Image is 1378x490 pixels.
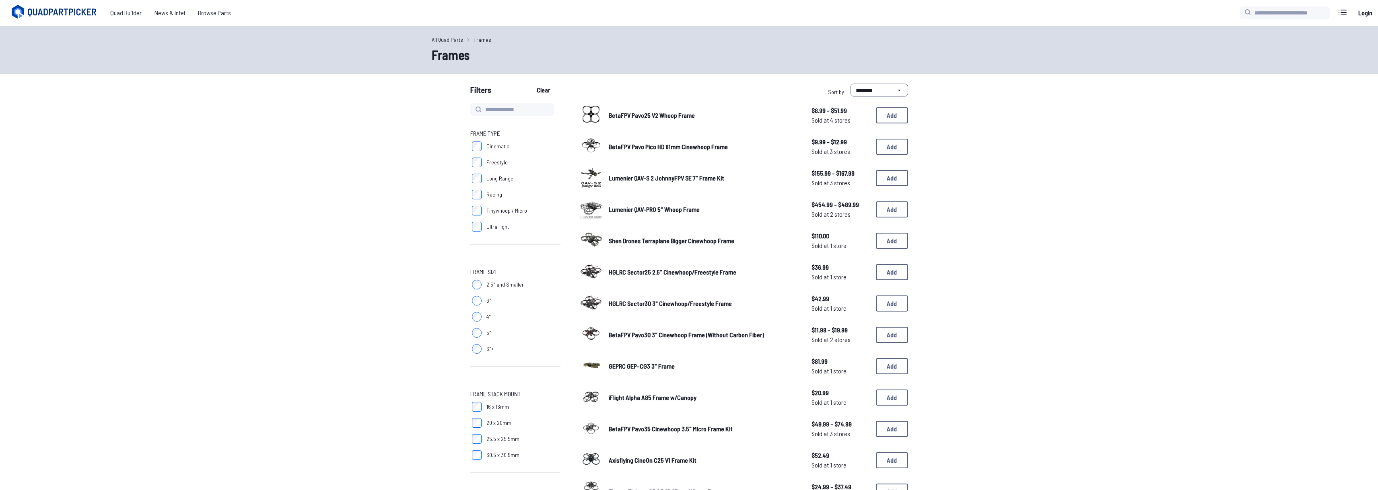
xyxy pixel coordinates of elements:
span: Sold at 1 store [812,398,869,407]
span: BetaFPV Pavo25 V2 Whoop Frame [609,111,695,119]
span: Sold at 3 stores [812,178,869,188]
a: Login [1355,5,1375,21]
button: Add [876,390,908,406]
a: GEPRC GEP-CG3 3" Frame [609,361,799,371]
input: Ultra-light [472,222,482,232]
input: Cinematic [472,141,482,151]
input: Long Range [472,174,482,183]
a: image [580,448,602,473]
button: Add [876,139,908,155]
input: 5" [472,328,482,338]
input: Freestyle [472,158,482,167]
button: Add [876,264,908,280]
span: $155.99 - $167.99 [812,168,869,178]
img: image [580,134,602,157]
img: image [580,448,602,470]
input: 25.5 x 25.5mm [472,434,482,444]
span: Freestyle [486,158,508,166]
img: image [580,416,602,439]
img: image [580,260,602,282]
span: Axisflying CineOn C25 V1 Frame Kit [609,456,696,464]
button: Add [876,233,908,249]
input: 30.5 x 30.5mm [472,450,482,460]
span: Sold at 3 stores [812,429,869,439]
span: Shen Drones Terraplane Bigger Cinewhoop Frame [609,237,734,244]
span: Frame Stack Mount [470,389,521,399]
a: BetaFPV Pavo Pico HD 81mm Cinewhoop Frame [609,142,799,152]
img: image [580,354,602,376]
a: image [580,103,602,128]
span: Sort by [828,88,844,95]
button: Add [876,170,908,186]
span: 25.5 x 25.5mm [486,435,519,443]
span: 2.5" and Smaller [486,281,524,289]
span: 3" [486,297,491,305]
a: image [580,166,602,191]
img: image [580,291,602,314]
img: image [580,103,602,125]
a: image [580,134,602,159]
span: BetaFPV Pavo35 Cinewhoop 3.5" Micro Frame Kit [609,425,733,433]
span: $110.00 [812,231,869,241]
span: 6"+ [486,345,494,353]
span: $49.99 - $74.99 [812,419,869,429]
a: News & Intel [148,5,192,21]
span: Frame Size [470,267,498,277]
a: HGLRC Sector25 2.5" Cinewhoop/Freestyle Frame [609,267,799,277]
span: $8.99 - $51.99 [812,106,869,115]
img: image [580,228,602,251]
span: $52.49 [812,451,869,460]
button: Add [876,358,908,374]
span: Sold at 2 stores [812,335,869,344]
a: Lumenier QAV-PRO 5" Whoop Frame [609,205,799,214]
span: $42.99 [812,294,869,303]
a: iFlight Alpha A85 Frame w/Canopy [609,393,799,402]
button: Add [876,452,908,468]
span: Filters [470,84,491,100]
span: Sold at 1 store [812,460,869,470]
span: 5" [486,329,491,337]
span: Browse Parts [192,5,237,21]
span: HGLRC Sector25 2.5" Cinewhoop/Freestyle Frame [609,268,736,276]
input: Racing [472,190,482,199]
span: $11.98 - $19.99 [812,325,869,335]
input: 2.5" and Smaller [472,280,482,289]
span: 20 x 20mm [486,419,511,427]
span: Tinywhoop / Micro [486,207,527,215]
select: Sort by [851,84,908,96]
input: 3" [472,296,482,305]
a: image [580,354,602,379]
a: All Quad Parts [432,35,463,44]
a: image [580,260,602,285]
button: Add [876,327,908,343]
span: Sold at 1 store [812,272,869,282]
span: Ultra-light [486,223,509,231]
a: HGLRC Sector30 3" Cinewhoop/Freestyle Frame [609,299,799,308]
span: Sold at 1 store [812,303,869,313]
a: Shen Drones Terraplane Bigger Cinewhoop Frame [609,236,799,246]
span: $454.99 - $489.99 [812,200,869,209]
a: BetaFPV Pavo30 3" Cinewhoop Frame (Without Carbon Fiber) [609,330,799,340]
span: Sold at 1 store [812,366,869,376]
span: Lumenier QAV-PRO 5" Whoop Frame [609,205,700,213]
input: 16 x 16mm [472,402,482,412]
h1: Frames [432,45,947,64]
span: Sold at 3 stores [812,147,869,156]
button: Add [876,201,908,217]
span: Racing [486,191,502,199]
input: 6"+ [472,344,482,354]
span: $9.99 - $12.99 [812,137,869,147]
span: Lumenier QAV-S 2 JohnnyFPV SE 7" Frame Kit [609,174,724,182]
a: image [580,291,602,316]
img: image [580,385,602,408]
span: HGLRC Sector30 3" Cinewhoop/Freestyle Frame [609,299,732,307]
span: 16 x 16mm [486,403,509,411]
img: image [580,166,602,188]
span: Sold at 1 store [812,241,869,250]
span: GEPRC GEP-CG3 3" Frame [609,362,675,370]
button: Add [876,295,908,312]
a: image [580,228,602,253]
a: image [580,385,602,410]
span: Frame Type [470,129,500,138]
